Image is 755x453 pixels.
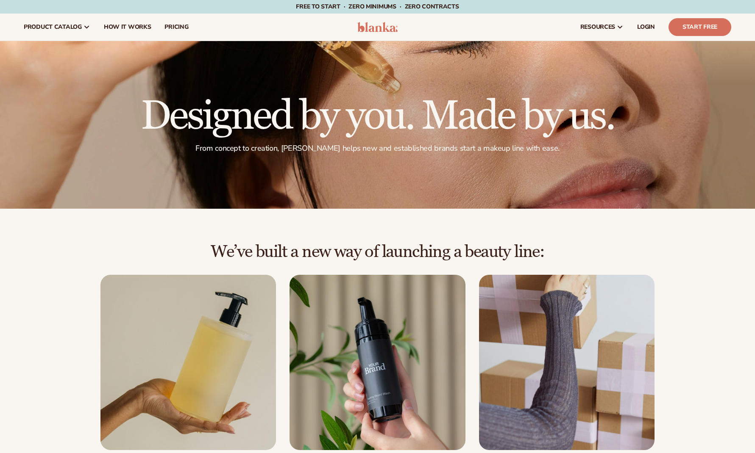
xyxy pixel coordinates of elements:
span: product catalog [24,24,82,30]
h2: We’ve built a new way of launching a beauty line: [24,243,731,261]
span: pricing [164,24,188,30]
img: Female moving shipping boxes. [479,275,655,450]
a: LOGIN [630,14,662,41]
h1: Designed by you. Made by us. [141,96,614,137]
a: resources [574,14,630,41]
p: From concept to creation, [PERSON_NAME] helps new and established brands start a makeup line with... [141,144,614,153]
img: Male hand holding beard wash. [290,275,465,450]
span: Free to start · ZERO minimums · ZERO contracts [296,3,459,11]
span: How It Works [104,24,151,30]
img: logo [357,22,398,32]
span: resources [580,24,615,30]
a: pricing [158,14,195,41]
a: How It Works [97,14,158,41]
a: Start Free [669,18,731,36]
img: Female hand holding soap bottle. [100,275,276,450]
a: product catalog [17,14,97,41]
span: LOGIN [637,24,655,30]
